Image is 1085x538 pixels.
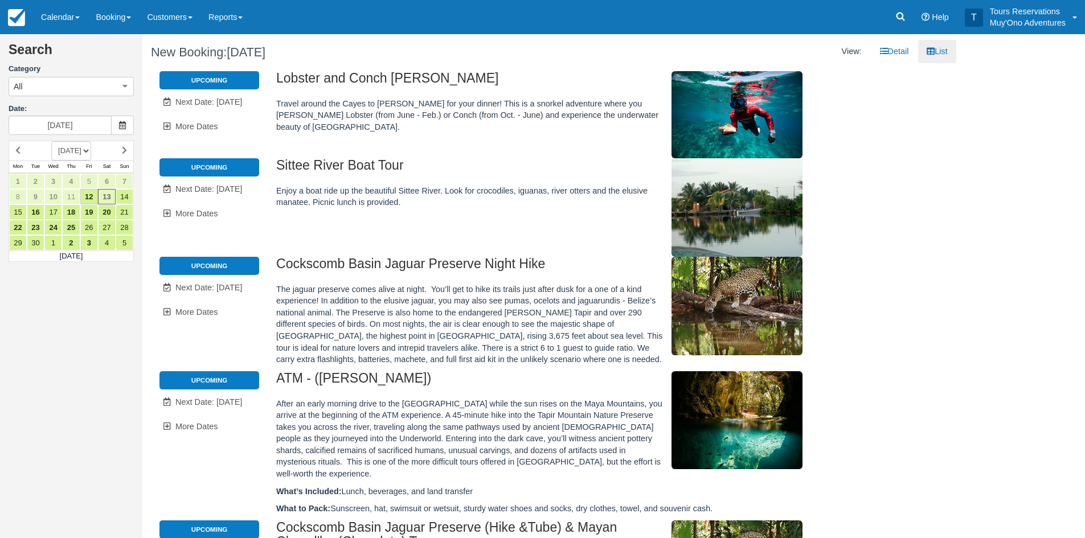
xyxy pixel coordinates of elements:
a: 9 [27,189,44,204]
a: 4 [98,235,116,250]
span: Help [932,13,949,22]
a: 7 [116,174,133,189]
span: Next Date: [DATE] [175,397,242,406]
span: More Dates [175,122,218,131]
a: 10 [44,189,62,204]
h1: New Booking: [151,46,541,59]
a: Next Date: [DATE] [159,391,259,414]
span: Next Date: [DATE] [175,184,242,194]
a: 25 [62,220,80,235]
th: Sun [116,161,133,173]
a: 22 [9,220,27,235]
a: 1 [9,174,27,189]
label: Category [9,64,134,75]
img: M306-1 [672,71,803,158]
div: T [965,9,983,27]
i: Help [922,13,930,21]
h2: Cockscomb Basin Jaguar Preserve Night Hike [276,257,857,278]
a: 17 [44,204,62,220]
strong: What to Pack: [276,504,330,513]
a: 12 [80,189,98,204]
h2: Lobster and Conch [PERSON_NAME] [276,71,857,92]
td: [DATE] [9,250,134,262]
a: 14 [116,189,133,204]
span: More Dates [175,307,218,317]
a: 4 [62,174,80,189]
span: More Dates [175,422,218,431]
a: 19 [80,204,98,220]
a: 27 [98,220,116,235]
a: 3 [80,235,98,250]
h2: Search [9,43,134,64]
a: 18 [62,204,80,220]
th: Mon [9,161,27,173]
a: List [918,40,956,63]
th: Fri [80,161,98,173]
p: Lunch, beverages, and land transfer [276,486,857,498]
a: 1 [44,235,62,250]
a: 6 [98,174,116,189]
p: Muy'Ono Adventures [990,17,1066,28]
a: 26 [80,220,98,235]
label: Date: [9,104,134,114]
span: Next Date: [DATE] [175,283,242,292]
p: After an early morning drive to the [GEOGRAPHIC_DATA] while the sun rises on the Maya Mountains, ... [276,398,857,480]
th: Tue [27,161,44,173]
a: 8 [9,189,27,204]
img: M104-1 [672,257,803,355]
th: Sat [98,161,116,173]
a: 30 [27,235,44,250]
p: Travel around the Cayes to [PERSON_NAME] for your dinner! This is a snorkel adventure where you [... [276,98,857,133]
a: 21 [116,204,133,220]
li: Upcoming [159,158,259,176]
a: 11 [62,189,80,204]
a: 28 [116,220,133,235]
a: 23 [27,220,44,235]
a: 3 [44,174,62,189]
p: Sunscreen, hat, swimsuit or wetsuit, sturdy water shoes and socks, dry clothes, towel, and souven... [276,503,857,515]
a: 13 [98,189,116,204]
p: Enjoy a boat ride up the beautiful Sittee River. Look for crocodiles, iguanas, river otters and t... [276,185,857,208]
button: All [9,77,134,96]
a: 15 [9,204,27,220]
span: All [14,81,23,92]
p: The jaguar preserve comes alive at night. You’ll get to hike its trails just after dusk for a one... [276,284,857,365]
li: Upcoming [159,371,259,389]
a: 20 [98,204,116,220]
img: M307-1 [672,158,803,257]
a: 2 [27,174,44,189]
a: 29 [9,235,27,250]
a: 5 [116,235,133,250]
a: Detail [871,40,918,63]
a: 5 [80,174,98,189]
a: Next Date: [DATE] [159,178,259,201]
p: Tours Reservations [990,6,1066,17]
li: Upcoming [159,71,259,89]
span: Next Date: [DATE] [175,97,242,106]
h2: Sittee River Boat Tour [276,158,857,179]
span: More Dates [175,209,218,218]
img: M42-2 [672,371,803,469]
img: checkfront-main-nav-mini-logo.png [8,9,25,26]
strong: What’s Included: [276,487,342,496]
span: [DATE] [227,45,265,59]
li: Upcoming [159,257,259,275]
a: Next Date: [DATE] [159,91,259,114]
a: 2 [62,235,80,250]
h2: ATM - ([PERSON_NAME]) [276,371,857,392]
th: Thu [62,161,80,173]
th: Wed [44,161,62,173]
li: View: [833,40,870,63]
a: 24 [44,220,62,235]
a: 16 [27,204,44,220]
a: Next Date: [DATE] [159,276,259,299]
